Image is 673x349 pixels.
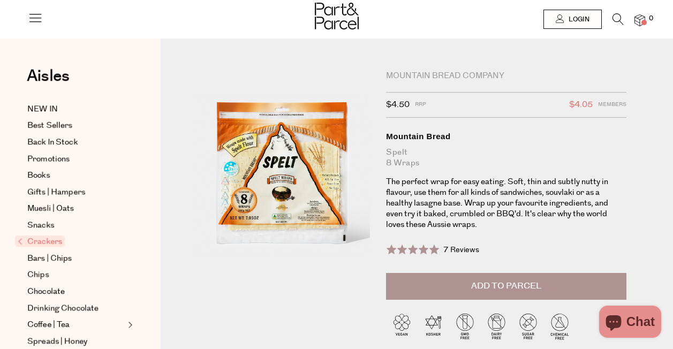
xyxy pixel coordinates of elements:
span: Bars | Chips [27,252,72,265]
a: Muesli | Oats [27,202,125,215]
a: 0 [634,14,645,26]
span: Chocolate [27,285,65,298]
span: Login [566,15,589,24]
span: RRP [415,98,426,112]
span: NEW IN [27,103,58,116]
a: Coffee | Tea [27,318,125,331]
a: Back In Stock [27,136,125,149]
img: P_P-ICONS-Live_Bec_V11_Kosher.svg [418,310,449,342]
img: P_P-ICONS-Live_Bec_V11_GMO_Free.svg [449,310,481,342]
a: Bars | Chips [27,252,125,265]
div: Spelt 8 Wraps [386,147,626,169]
span: Promotions [27,153,70,165]
div: Mountain Bread Company [386,71,626,81]
span: Muesli | Oats [27,202,74,215]
img: Part&Parcel [315,3,359,29]
a: Books [27,169,125,182]
span: Books [27,169,50,182]
a: Chocolate [27,285,125,298]
a: Best Sellers [27,119,125,132]
p: The perfect wrap for easy eating. Soft, thin and subtly nutty in flavour, use them for all kinds ... [386,177,626,230]
img: P_P-ICONS-Live_Bec_V11_Dairy_Free.svg [481,310,512,342]
a: Promotions [27,153,125,165]
img: P_P-ICONS-Live_Bec_V11_Chemical_Free.svg [544,310,576,342]
span: Best Sellers [27,119,72,132]
inbox-online-store-chat: Shopify online store chat [596,306,664,340]
div: Mountain Bread [386,131,626,142]
span: Snacks [27,219,54,232]
a: Crackers [18,236,125,248]
a: NEW IN [27,103,125,116]
a: Spreads | Honey [27,335,125,348]
button: Add to Parcel [386,273,626,300]
a: Aisles [27,68,70,95]
img: P_P-ICONS-Live_Bec_V11_Vegan.svg [386,310,418,342]
span: Back In Stock [27,136,78,149]
span: Members [598,98,626,112]
a: Login [543,10,602,29]
a: Snacks [27,219,125,232]
a: Gifts | Hampers [27,186,125,199]
span: Aisles [27,64,70,88]
span: $4.05 [569,98,593,112]
a: Chips [27,269,125,282]
span: Drinking Chocolate [27,302,99,315]
button: Expand/Collapse Coffee | Tea [125,318,133,331]
a: Drinking Chocolate [27,302,125,315]
img: Mountain Bread [193,71,370,280]
img: P_P-ICONS-Live_Bec_V11_Sugar_Free.svg [512,310,544,342]
span: Gifts | Hampers [27,186,85,199]
span: Spreads | Honey [27,335,87,348]
span: Crackers [15,236,65,247]
span: Coffee | Tea [27,318,70,331]
span: $4.50 [386,98,410,112]
span: 0 [646,14,656,24]
span: Add to Parcel [471,280,541,292]
span: 7 Reviews [443,245,479,255]
span: Chips [27,269,49,282]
